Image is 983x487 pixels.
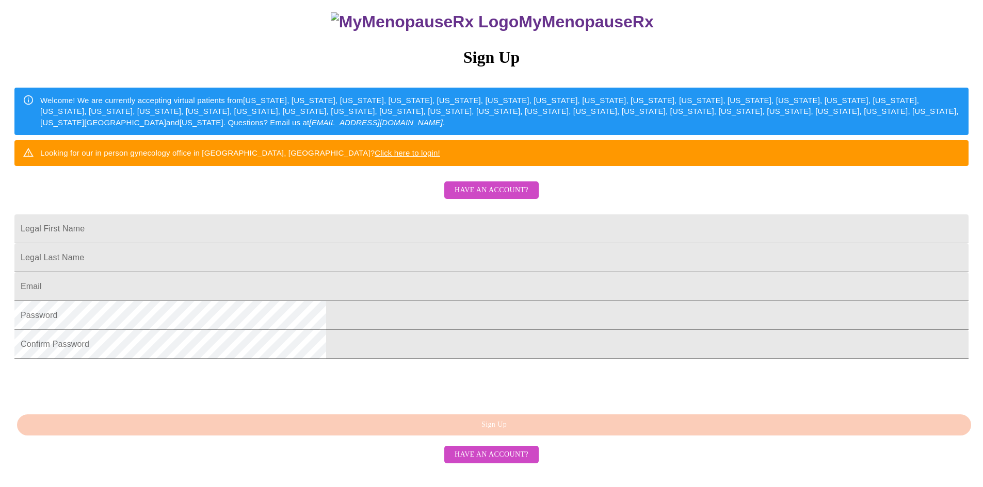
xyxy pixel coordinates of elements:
a: Have an account? [442,193,541,201]
button: Have an account? [444,181,539,199]
a: Click here to login! [375,148,440,157]
h3: Sign Up [14,48,969,67]
div: Welcome! We are currently accepting virtual patients from [US_STATE], [US_STATE], [US_STATE], [US... [40,91,960,132]
button: Have an account? [444,446,539,464]
div: Looking for our in person gynecology office in [GEOGRAPHIC_DATA], [GEOGRAPHIC_DATA]? [40,143,440,162]
img: MyMenopauseRx Logo [331,12,519,31]
a: Have an account? [442,449,541,458]
iframe: reCAPTCHA [14,364,171,404]
h3: MyMenopauseRx [16,12,969,31]
span: Have an account? [455,448,528,461]
em: [EMAIL_ADDRESS][DOMAIN_NAME] [309,118,443,127]
span: Have an account? [455,184,528,197]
